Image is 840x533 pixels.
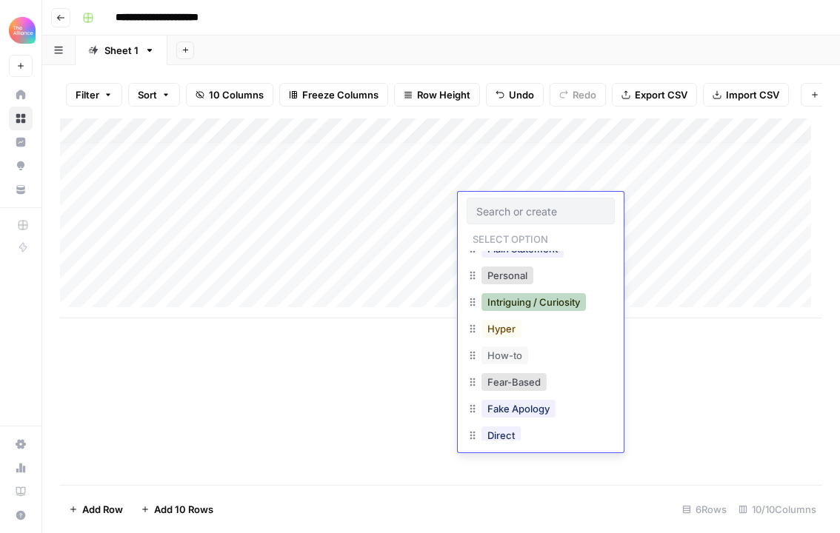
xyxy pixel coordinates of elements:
div: Direct [467,423,615,450]
button: Fake Apology [481,400,556,418]
div: Fake Apology [467,397,615,423]
div: How-to [467,343,615,370]
a: Your Data [9,178,33,201]
input: Search or create [476,204,605,218]
button: 10 Columns [186,83,273,107]
span: Add 10 Rows [154,502,213,517]
button: Personal [481,266,533,284]
div: Intriguing / Curiosity [467,290,615,317]
button: Help + Support [9,503,33,527]
button: Row Height [394,83,480,107]
button: Import CSV [703,83,789,107]
button: Fear-Based [481,373,547,391]
span: Sort [138,87,157,102]
div: 10/10 Columns [733,497,822,521]
img: Alliance Logo [9,17,36,44]
button: Redo [550,83,606,107]
a: Usage [9,456,33,480]
span: 10 Columns [209,87,264,102]
a: Settings [9,432,33,456]
span: Add Row [82,502,123,517]
a: Sheet 1 [76,36,167,65]
div: 6 Rows [676,497,733,521]
span: Export CSV [635,87,687,102]
span: Freeze Columns [302,87,379,102]
span: Undo [509,87,534,102]
button: Direct [481,426,521,444]
button: Undo [486,83,544,107]
div: Hyper [467,317,615,343]
button: Add Row [60,497,132,521]
span: Filter [76,87,99,102]
div: Personal [467,264,615,290]
button: Freeze Columns [279,83,388,107]
span: Redo [573,87,596,102]
button: Filter [66,83,122,107]
span: Row Height [417,87,470,102]
button: Hyper [481,320,521,338]
a: Opportunities [9,154,33,178]
span: Import CSV [726,87,779,102]
button: Add 10 Rows [132,497,222,521]
button: Workspace: Alliance [9,12,33,49]
a: Browse [9,107,33,130]
button: Sort [128,83,180,107]
p: Select option [467,229,554,247]
a: Learning Hub [9,480,33,503]
button: Export CSV [612,83,697,107]
div: Fear-Based [467,370,615,397]
a: Insights [9,130,33,154]
button: Intriguing / Curiosity [481,293,586,311]
a: Home [9,83,33,107]
div: Sheet 1 [104,43,139,58]
button: How-to [481,346,528,364]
